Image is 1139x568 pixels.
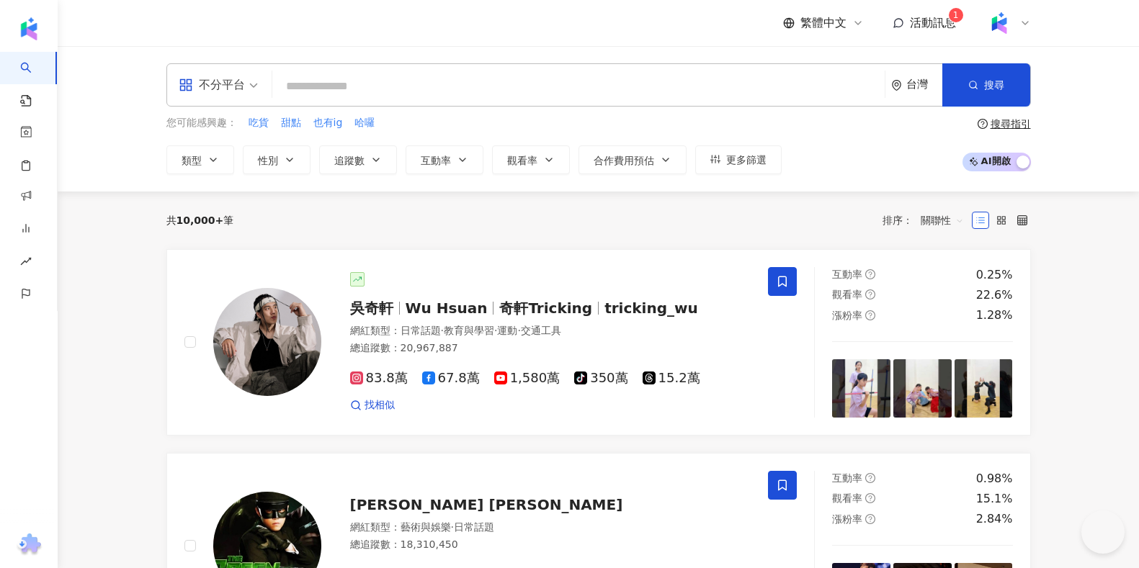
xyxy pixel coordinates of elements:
span: question-circle [865,269,875,279]
span: 83.8萬 [350,371,408,386]
span: 1,580萬 [494,371,560,386]
span: 吳奇軒 [350,299,393,317]
span: [PERSON_NAME] [PERSON_NAME] [350,496,623,513]
span: 觀看率 [507,155,537,166]
div: 網紅類型 ： [350,520,751,535]
a: KOL Avatar吳奇軒Wu Hsuan奇軒Trickingtricking_wu網紅類型：日常話題·教育與學習·運動·交通工具總追蹤數：20,967,88783.8萬67.8萬1,580萬3... [166,249,1031,436]
span: 搜尋 [984,79,1004,91]
button: 觀看率 [492,145,570,174]
span: 互動率 [832,472,862,484]
span: 日常話題 [401,325,441,336]
button: 互動率 [406,145,483,174]
span: question-circle [865,514,875,524]
a: 找相似 [350,398,395,413]
span: 您可能感興趣： [166,116,237,130]
img: post-image [893,359,952,418]
img: post-image [955,359,1013,418]
div: 共 筆 [166,215,234,226]
button: 合作費用預估 [579,145,687,174]
div: 15.1% [976,491,1013,507]
span: 350萬 [574,371,627,386]
div: 不分平台 [179,73,245,96]
span: 更多篩選 [726,154,767,166]
span: 性別 [258,155,278,166]
span: 哈囉 [354,116,375,130]
span: 關聯性 [921,209,964,232]
span: 奇軒Tricking [499,299,592,317]
button: 哈囉 [354,115,375,131]
span: · [441,325,444,336]
span: 運動 [497,325,517,336]
button: 甜點 [280,115,302,131]
span: question-circle [978,119,988,129]
span: 觀看率 [832,289,862,300]
span: 互動率 [832,269,862,280]
span: environment [891,80,902,91]
span: 67.8萬 [422,371,480,386]
button: 更多篩選 [695,145,782,174]
div: 台灣 [906,78,942,91]
a: search [20,52,49,108]
div: 總追蹤數 ： 18,310,450 [350,538,751,552]
span: 15.2萬 [643,371,700,386]
span: · [517,325,520,336]
button: 性別 [243,145,311,174]
span: 找相似 [365,398,395,413]
div: 2.84% [976,511,1013,527]
span: 漲粉率 [832,310,862,321]
span: question-circle [865,493,875,503]
img: KOL Avatar [213,288,321,396]
span: 漲粉率 [832,513,862,525]
span: 甜點 [281,116,301,130]
div: 搜尋指引 [991,118,1031,130]
div: 排序： [883,209,972,232]
img: chrome extension [15,533,43,556]
span: 繁體中文 [800,15,847,31]
span: 吃貨 [249,116,269,130]
span: 交通工具 [521,325,561,336]
button: 搜尋 [942,63,1030,107]
span: 也有ig [313,116,343,130]
span: appstore [179,78,193,92]
span: 合作費用預估 [594,155,654,166]
span: 1 [953,10,959,20]
span: tricking_wu [604,299,698,317]
span: 教育與學習 [444,325,494,336]
span: · [451,521,454,533]
button: 追蹤數 [319,145,397,174]
span: 藝術與娛樂 [401,521,451,533]
img: post-image [832,359,890,418]
span: 追蹤數 [334,155,365,166]
div: 網紅類型 ： [350,324,751,338]
div: 22.6% [976,287,1013,303]
span: 日常話題 [454,521,494,533]
span: question-circle [865,473,875,483]
iframe: Help Scout Beacon - Open [1081,510,1125,554]
sup: 1 [949,8,963,22]
span: 類型 [182,155,202,166]
button: 吃貨 [248,115,269,131]
span: 活動訊息 [910,16,956,30]
span: Wu Hsuan [406,299,488,317]
img: Kolr%20app%20icon%20%281%29.png [986,9,1013,37]
span: question-circle [865,310,875,320]
span: 觀看率 [832,492,862,504]
img: logo icon [17,17,40,40]
span: 互動率 [421,155,451,166]
div: 0.98% [976,471,1013,487]
span: · [494,325,497,336]
button: 類型 [166,145,234,174]
div: 0.25% [976,267,1013,283]
div: 1.28% [976,307,1013,323]
button: 也有ig [313,115,344,131]
span: rise [20,247,32,279]
div: 總追蹤數 ： 20,967,887 [350,341,751,356]
span: question-circle [865,289,875,299]
span: 10,000+ [177,215,224,226]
